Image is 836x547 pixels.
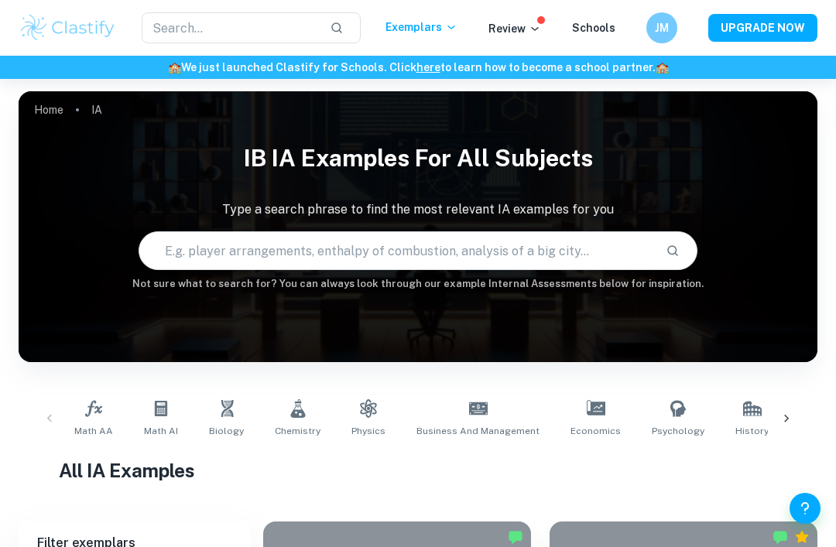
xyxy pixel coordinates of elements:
span: Math AI [144,424,178,438]
input: Search... [142,12,318,43]
button: Search [660,238,686,264]
span: 🏫 [168,61,181,74]
a: here [416,61,440,74]
h1: IB IA examples for all subjects [19,135,817,182]
h6: Not sure what to search for? You can always look through our example Internal Assessments below f... [19,276,817,292]
h1: All IA Examples [59,456,778,484]
span: Business and Management [416,424,540,438]
span: Psychology [652,424,704,438]
img: Clastify logo [19,12,117,43]
h6: JM [653,19,671,36]
button: JM [646,12,677,43]
span: Economics [570,424,621,438]
button: Help and Feedback [790,493,821,524]
img: Marked [508,529,523,545]
img: Marked [773,529,788,545]
span: Math AA [74,424,113,438]
span: Physics [351,424,385,438]
button: UPGRADE NOW [708,14,817,42]
a: Schools [572,22,615,34]
span: Biology [209,424,244,438]
p: Review [488,20,541,37]
a: Home [34,99,63,121]
p: IA [91,101,102,118]
div: Premium [794,529,810,545]
h6: We just launched Clastify for Schools. Click to learn how to become a school partner. [3,59,833,76]
p: Type a search phrase to find the most relevant IA examples for you [19,200,817,219]
input: E.g. player arrangements, enthalpy of combustion, analysis of a big city... [139,229,653,272]
span: 🏫 [656,61,669,74]
span: Chemistry [275,424,320,438]
span: History [735,424,769,438]
p: Exemplars [385,19,457,36]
